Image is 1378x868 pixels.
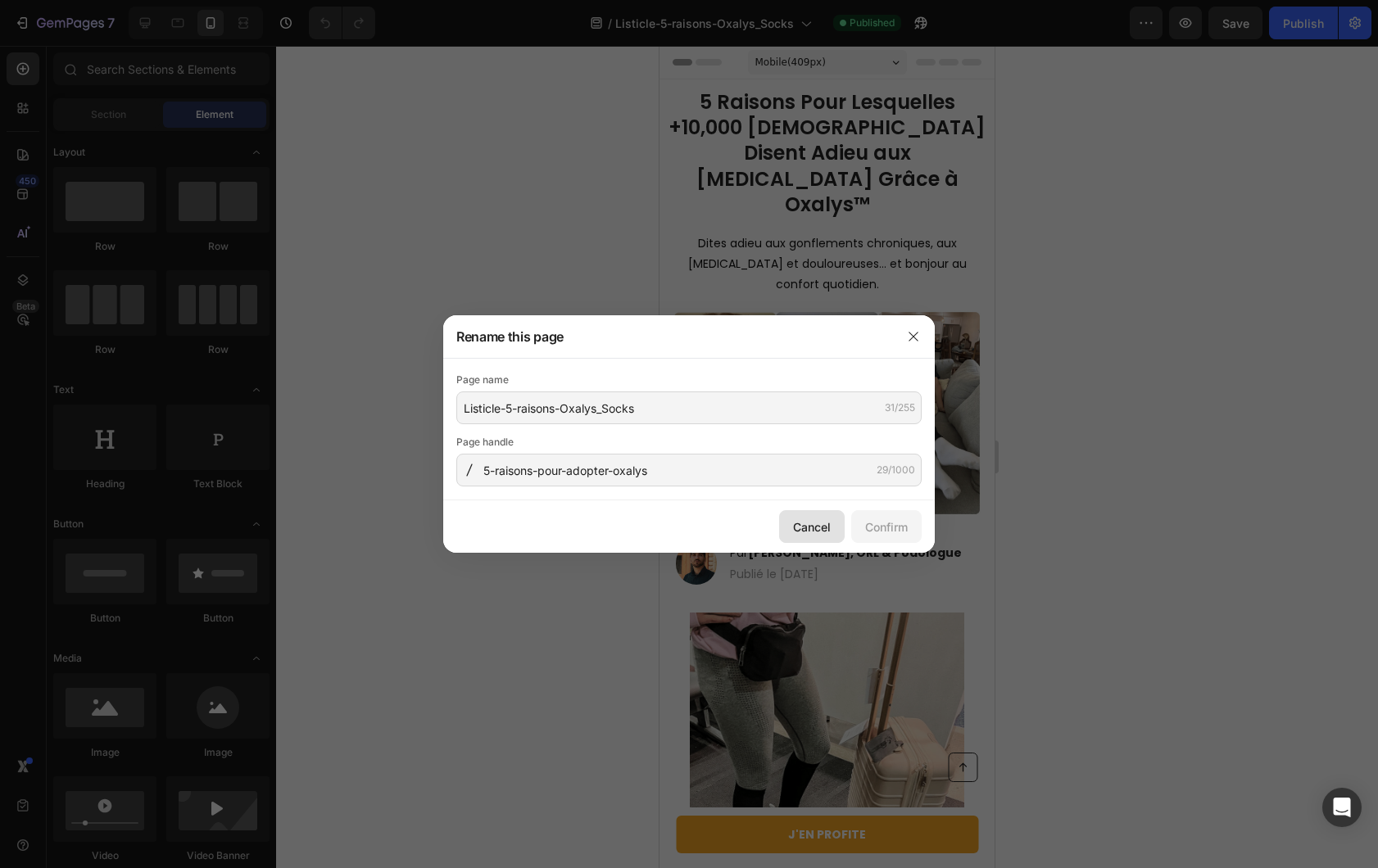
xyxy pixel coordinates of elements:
[456,327,564,346] h3: Rename this page
[851,510,922,543] button: Confirm
[88,499,302,515] strong: [PERSON_NAME], ORL & Podologue
[793,518,831,536] div: Cancel
[13,264,322,470] img: gempages_586035941169169181-5d77a632-86b0-4f01-9a07-d9d0fa1eae7b.webp
[877,463,915,477] div: 29/1000
[69,498,304,516] h2: Par
[16,770,319,807] a: J'EN PROFITE
[70,521,302,536] p: Publié le [DATE]
[16,496,57,539] img: gempages_586035941169169181-c208f9fc-7dd3-40cf-95d0-3e8f20927df3.webp
[129,781,206,796] p: J'EN PROFITE
[1322,788,1362,827] div: Open Intercom Messenger
[456,434,922,450] div: Page handle
[18,188,317,250] p: Dites adieu aux gonflements chroniques, aux [MEDICAL_DATA] et douloureuses… et bonjour au confort...
[96,8,166,25] span: Mobile ( 409 px)
[30,567,305,841] img: gempages_586035941169169181-13cd5efc-34e4-48f9-860b-2920c6132b14.webp
[885,400,915,415] div: 31/255
[456,372,922,388] div: Page name
[865,518,908,536] div: Confirm
[779,510,845,543] button: Cancel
